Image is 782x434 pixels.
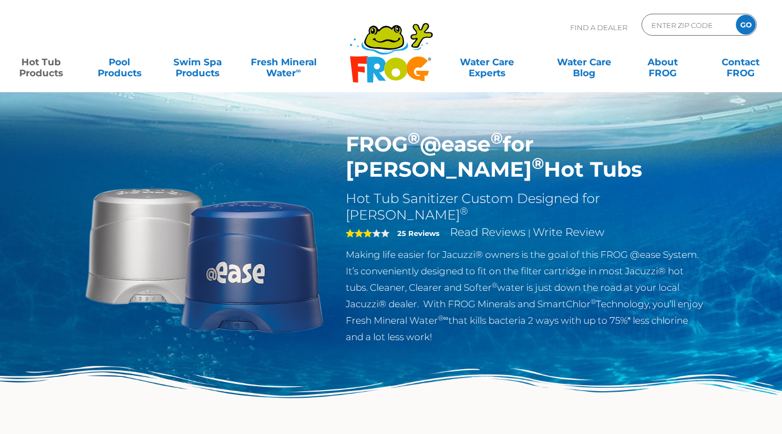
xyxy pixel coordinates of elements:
[397,229,440,238] strong: 25 Reviews
[491,128,503,148] sup: ®
[346,132,704,182] h1: FROG @ease for [PERSON_NAME] Hot Tubs
[438,314,448,322] sup: ®∞
[710,51,771,73] a: ContactFROG
[532,154,544,173] sup: ®
[570,14,627,41] p: Find A Dealer
[460,205,468,217] sup: ®
[492,281,497,289] sup: ®
[736,15,756,35] input: GO
[78,132,330,383] img: Sundance-cartridges-2.png
[450,226,526,239] a: Read Reviews
[245,51,322,73] a: Fresh MineralWater∞
[438,51,537,73] a: Water CareExperts
[528,228,531,238] span: |
[346,190,704,223] h2: Hot Tub Sanitizer Custom Designed for [PERSON_NAME]
[590,297,596,306] sup: ®
[167,51,228,73] a: Swim SpaProducts
[408,128,420,148] sup: ®
[296,66,301,75] sup: ∞
[346,246,704,345] p: Making life easier for Jacuzzi® owners is the goal of this FROG @ease System. It’s conveniently d...
[346,229,372,238] span: 3
[650,17,724,33] input: Zip Code Form
[89,51,150,73] a: PoolProducts
[632,51,693,73] a: AboutFROG
[533,226,604,239] a: Write Review
[11,51,72,73] a: Hot TubProducts
[554,51,615,73] a: Water CareBlog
